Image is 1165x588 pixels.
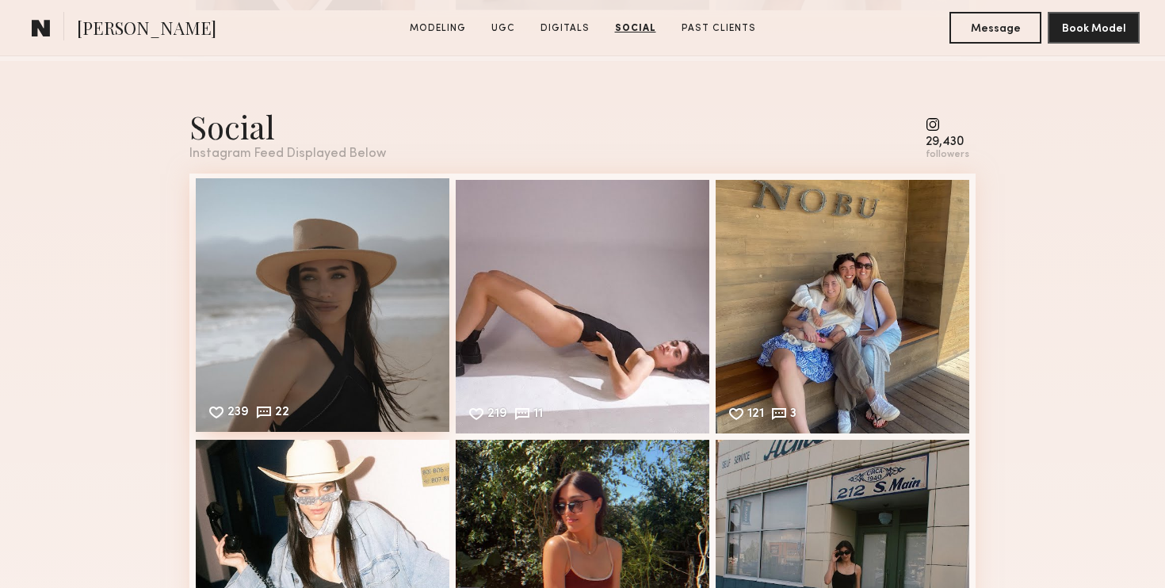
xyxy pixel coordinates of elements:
[747,408,764,422] div: 121
[675,21,762,36] a: Past Clients
[189,105,386,147] div: Social
[790,408,796,422] div: 3
[77,16,216,44] span: [PERSON_NAME]
[1048,12,1140,44] button: Book Model
[487,408,507,422] div: 219
[1048,21,1140,34] a: Book Model
[609,21,663,36] a: Social
[949,12,1041,44] button: Message
[533,408,543,422] div: 11
[275,407,289,421] div: 22
[485,21,521,36] a: UGC
[926,136,969,148] div: 29,430
[534,21,596,36] a: Digitals
[926,149,969,161] div: followers
[403,21,472,36] a: Modeling
[227,407,249,421] div: 239
[189,147,386,161] div: Instagram Feed Displayed Below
